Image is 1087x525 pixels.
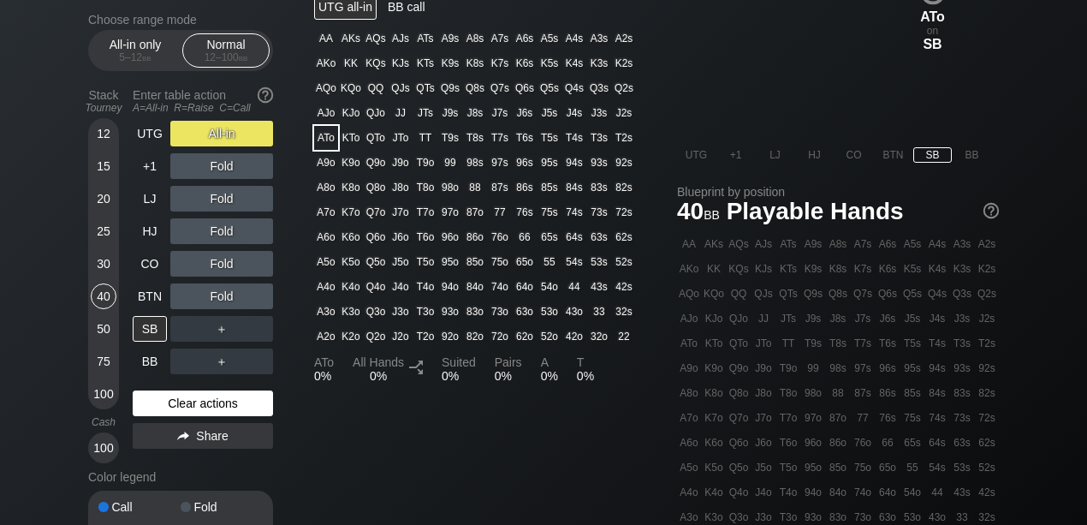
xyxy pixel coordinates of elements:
div: AKo [314,51,338,75]
div: ATo [913,9,952,24]
div: KQs [727,257,751,281]
div: A4o [314,275,338,299]
div: K9s [801,257,825,281]
div: 0% [314,355,334,383]
div: Q8s [463,76,487,100]
div: A=All-in R=Raise C=Call [133,102,273,114]
div: BB [953,147,991,163]
div: CO [835,147,873,163]
div: AQs [364,27,388,51]
div: HJ [133,218,167,244]
div: KJo [339,101,363,125]
div: Q4o [364,275,388,299]
div: J7s [488,101,512,125]
div: K7s [488,51,512,75]
div: KJo [702,307,726,331]
div: Fold [170,283,273,309]
div: 12 [91,121,116,146]
div: 53s [587,250,611,274]
div: 72o [488,325,512,349]
div: 74s [562,200,586,224]
div: KTs [413,51,437,75]
div: Q9s [438,76,462,100]
div: 73o [488,300,512,324]
div: 73s [587,200,611,224]
div: AJo [677,307,701,331]
div: AKs [702,232,726,256]
div: T2s [612,126,636,150]
div: 64s [562,225,586,249]
div: KQo [339,76,363,100]
div: Q9s [801,282,825,306]
div: 0% [442,355,476,383]
div: J2o [389,325,413,349]
div: KJs [389,51,413,75]
div: T3s [950,331,974,355]
div: 88 [463,176,487,200]
div: 83s [587,176,611,200]
div: T7s [851,331,875,355]
div: QJo [364,101,388,125]
div: 83o [463,300,487,324]
div: BTN [133,283,167,309]
div: +1 [716,147,755,163]
div: TT [776,331,800,355]
div: ATs [413,27,437,51]
div: JTo [751,331,775,355]
div: J7o [389,200,413,224]
div: T8s [463,126,487,150]
div: 22 [612,325,636,349]
div: K4o [339,275,363,299]
div: Q3o [364,300,388,324]
div: CO [133,251,167,277]
div: J9s [801,307,825,331]
div: All-in only [96,34,175,67]
div: T3s [587,126,611,150]
img: help.32db89a4.svg [256,86,275,104]
div: QQ [364,76,388,100]
div: ATo [314,355,334,369]
div: T8o [413,176,437,200]
div: K2s [612,51,636,75]
div: 32s [612,300,636,324]
div: 75s [538,200,561,224]
div: J7s [851,307,875,331]
div: K8o [339,176,363,200]
div: A8s [826,232,850,256]
div: K5s [538,51,561,75]
div: T5o [413,250,437,274]
div: AA [677,232,701,256]
div: QTs [776,282,800,306]
div: A6s [876,232,900,256]
div: Q2o [364,325,388,349]
div: KQs [364,51,388,75]
div: 30 [91,251,116,277]
div: J3s [587,101,611,125]
div: 44 [562,275,586,299]
div: TT [413,126,437,150]
div: AJo [314,101,338,125]
div: 96o [438,225,462,249]
div: Fold [170,218,273,244]
div: ＋ [170,316,273,342]
div: A4s [562,27,586,51]
div: A5s [900,232,924,256]
div: Suited [442,355,476,369]
div: T2s [975,331,999,355]
div: 54o [538,275,561,299]
div: Q6s [513,76,537,100]
div: AA [314,27,338,51]
div: J3o [389,300,413,324]
div: +1 [133,153,167,179]
div: Tourney [81,102,126,114]
div: K8s [463,51,487,75]
div: Q3s [950,282,974,306]
div: J3s [950,307,974,331]
div: T9o [413,151,437,175]
div: AJs [389,27,413,51]
div: Q4s [925,282,949,306]
div: KK [702,257,726,281]
div: A9s [438,27,462,51]
div: KJs [751,257,775,281]
div: 15 [91,153,116,179]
